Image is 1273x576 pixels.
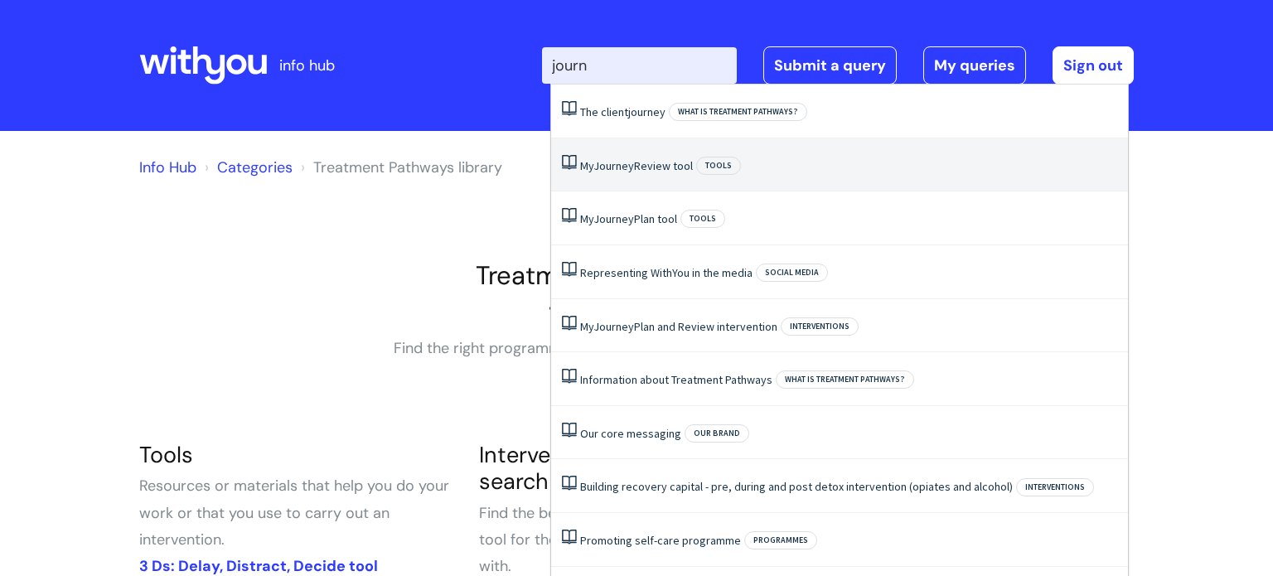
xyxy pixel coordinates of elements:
a: MyJourneyPlan tool [580,211,677,226]
a: Interventions and tools search [479,440,719,496]
a: Sign out [1053,46,1134,85]
a: Our core messaging [580,426,681,441]
span: Social media [756,264,828,282]
a: Submit a query [763,46,897,85]
span: Journey [593,158,634,173]
a: Promoting self-care programme [580,533,741,548]
span: What is Treatment Pathways? [776,370,914,389]
a: Building recovery capital - pre, during and post detox intervention (opiates and alcohol) [580,479,1013,494]
div: | - [542,46,1134,85]
p: Find the right programmes, interventions and tools for the client you're working with. [388,335,885,389]
a: My queries [923,46,1026,85]
a: MyJourneyReview tool [580,158,693,173]
a: 3 Ds: Delay, Distract, Decide tool [139,556,378,576]
a: Information about Treatment Pathways [580,372,772,387]
span: journey [628,104,666,119]
a: The clientjourney [580,104,666,119]
span: Journey [593,319,634,334]
a: Categories [217,157,293,177]
a: MyJourneyPlan and Review intervention [580,319,777,334]
span: Interventions [781,317,859,336]
a: Info Hub [139,157,196,177]
li: Treatment Pathways library [297,154,502,181]
input: Search [542,47,737,84]
span: Programmes [744,531,817,549]
h1: Treatment Pathways library [139,260,1134,291]
span: Resources or materials that help you do your work or that you use to carry out an intervention. [139,476,449,549]
span: Tools [680,210,725,228]
a: Tools [139,440,193,469]
li: Solution home [201,154,293,181]
span: Our brand [685,424,749,443]
span: What is Treatment Pathways? [669,103,807,121]
span: Tools [696,157,741,175]
span: Interventions [1016,478,1094,496]
span: Journey [593,211,634,226]
a: Representing WithYou in the media [580,265,753,280]
p: info hub [279,52,335,79]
